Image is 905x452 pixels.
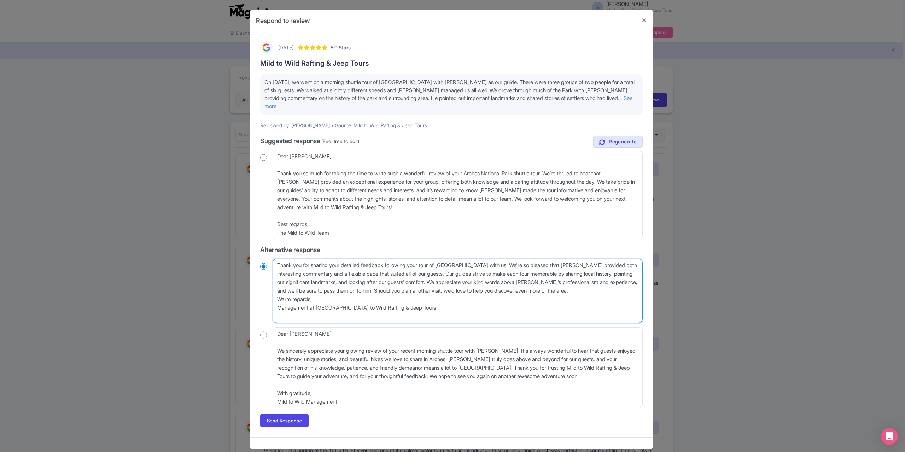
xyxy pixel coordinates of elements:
p: Reviewed by: [PERSON_NAME] • Source: Mild to Wild Rafting & Jeep Tours [260,122,643,129]
textarea: Hi [PERSON_NAME], Thank you for sharing your detailed feedback following your tour of [GEOGRAPHIC... [273,259,643,323]
div: [DATE] [278,44,293,51]
img: Google Logo [260,41,273,54]
a: Send Response [260,414,309,427]
span: Suggested response [260,137,320,145]
span: Alternative response [260,246,320,253]
div: Open Intercom Messenger [881,428,898,445]
textarea: Dear [PERSON_NAME], We sincerely appreciate your glowing review of your recent morning shuttle to... [273,327,643,408]
textarea: Dear [PERSON_NAME], Thank you so much for taking the time to write such a wonderful review of you... [273,150,643,239]
span: Regenerate [609,139,637,145]
a: ... See more [264,95,632,110]
button: Close [636,10,653,30]
a: Regenerate [593,136,643,148]
span: (Feel free to edit) [321,138,359,144]
span: 5.0 Stars [331,44,351,51]
h3: Mild to Wild Rafting & Jeep Tours [260,59,643,67]
h4: Respond to review [256,16,310,25]
span: On [DATE], we went on a morning shuttle tour of [GEOGRAPHIC_DATA] with [PERSON_NAME] as our guide... [264,79,635,110]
